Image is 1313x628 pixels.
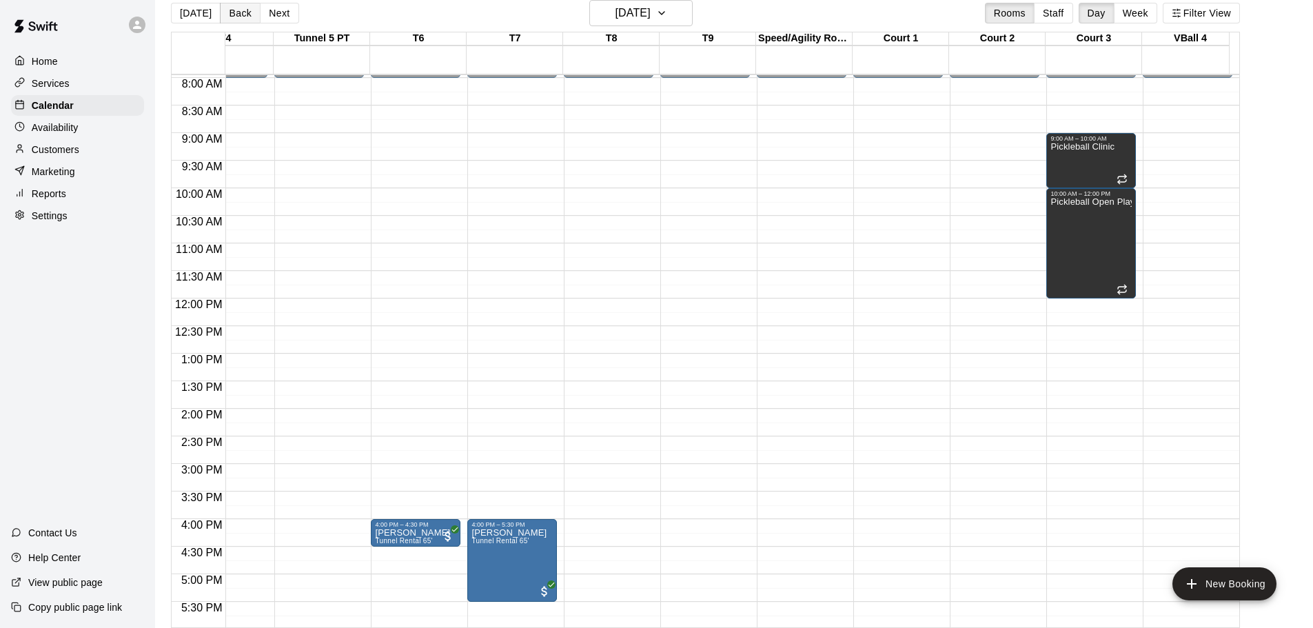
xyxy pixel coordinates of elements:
div: Speed/Agility Room [756,32,853,45]
p: Services [32,77,70,90]
button: add [1172,567,1276,600]
span: Recurring event [1117,284,1128,295]
p: Availability [32,121,79,134]
div: 9:00 AM – 10:00 AM: Pickleball Clinic [1046,133,1136,188]
span: 3:00 PM [178,464,226,476]
div: Tunnel 5 PT [274,32,370,45]
div: Court 1 [853,32,949,45]
a: Calendar [11,95,144,116]
span: 2:00 PM [178,409,226,421]
span: Tunnel Rental 65' [471,537,529,545]
p: Customers [32,143,79,156]
a: Settings [11,205,144,226]
div: 10:00 AM – 12:00 PM [1050,190,1132,197]
p: Help Center [28,551,81,565]
span: 3:30 PM [178,492,226,503]
span: Tunnel Rental 65' [375,537,432,545]
div: 9:00 AM – 10:00 AM [1050,135,1132,142]
div: T4 [177,32,274,45]
a: Services [11,73,144,94]
span: 1:30 PM [178,381,226,393]
h6: [DATE] [615,3,651,23]
span: Recurring event [1117,174,1128,185]
span: 9:30 AM [179,161,226,172]
div: Court 2 [949,32,1046,45]
div: Court 3 [1046,32,1142,45]
div: T7 [467,32,563,45]
span: 9:00 AM [179,133,226,145]
p: Settings [32,209,68,223]
span: All customers have paid [441,529,455,543]
div: 4:00 PM – 5:30 PM: Steven salvino [467,519,557,602]
span: 10:30 AM [172,216,226,227]
span: 10:00 AM [172,188,226,200]
button: Filter View [1163,3,1240,23]
span: 12:30 PM [172,326,225,338]
p: Contact Us [28,526,77,540]
a: Marketing [11,161,144,182]
button: Back [220,3,261,23]
button: Rooms [985,3,1035,23]
p: Calendar [32,99,74,112]
button: Staff [1034,3,1073,23]
div: 4:00 PM – 4:30 PM [375,521,456,528]
span: 2:30 PM [178,436,226,448]
a: Customers [11,139,144,160]
span: 4:00 PM [178,519,226,531]
span: 4:30 PM [178,547,226,558]
span: 8:30 AM [179,105,226,117]
div: VBall 4 [1142,32,1239,45]
button: Week [1114,3,1157,23]
span: 12:00 PM [172,298,225,310]
span: 1:00 PM [178,354,226,365]
span: 11:30 AM [172,271,226,283]
div: T9 [660,32,756,45]
span: All customers have paid [538,585,551,598]
a: Reports [11,183,144,204]
div: 4:00 PM – 5:30 PM [471,521,553,528]
button: Day [1079,3,1114,23]
div: 4:00 PM – 4:30 PM: Charlie D [371,519,460,547]
p: Copy public page link [28,600,122,614]
p: Marketing [32,165,75,179]
div: T8 [563,32,660,45]
div: T6 [370,32,467,45]
div: 10:00 AM – 12:00 PM: Pickleball Open Play [1046,188,1136,298]
span: 5:00 PM [178,574,226,586]
span: 8:00 AM [179,78,226,90]
button: Next [260,3,298,23]
span: 5:30 PM [178,602,226,614]
p: Reports [32,187,66,201]
span: 11:00 AM [172,243,226,255]
a: Home [11,51,144,72]
button: [DATE] [171,3,221,23]
p: Home [32,54,58,68]
p: View public page [28,576,103,589]
a: Availability [11,117,144,138]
